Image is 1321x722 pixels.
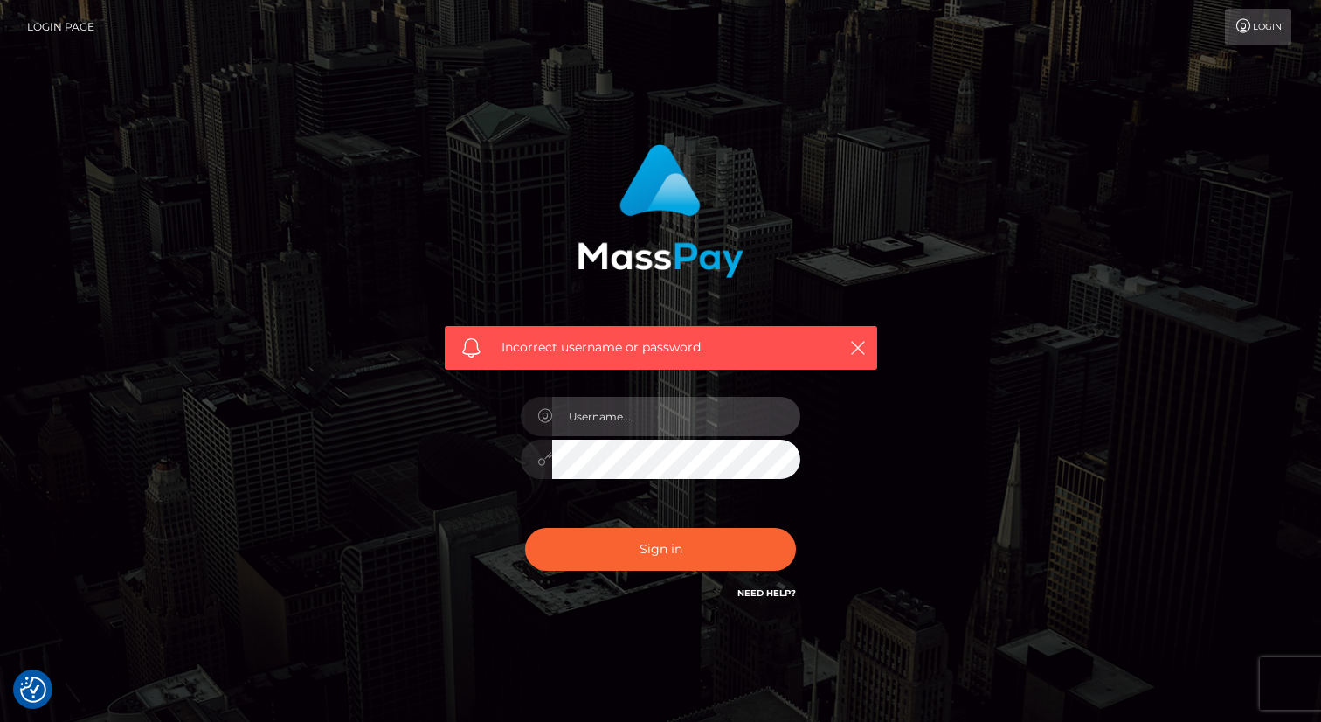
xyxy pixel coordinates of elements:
[501,338,820,357] span: Incorrect username or password.
[1225,9,1291,45] a: Login
[552,397,800,436] input: Username...
[525,528,796,571] button: Sign in
[20,677,46,703] img: Revisit consent button
[20,677,46,703] button: Consent Preferences
[578,144,743,278] img: MassPay Login
[27,9,94,45] a: Login Page
[737,587,796,599] a: Need Help?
